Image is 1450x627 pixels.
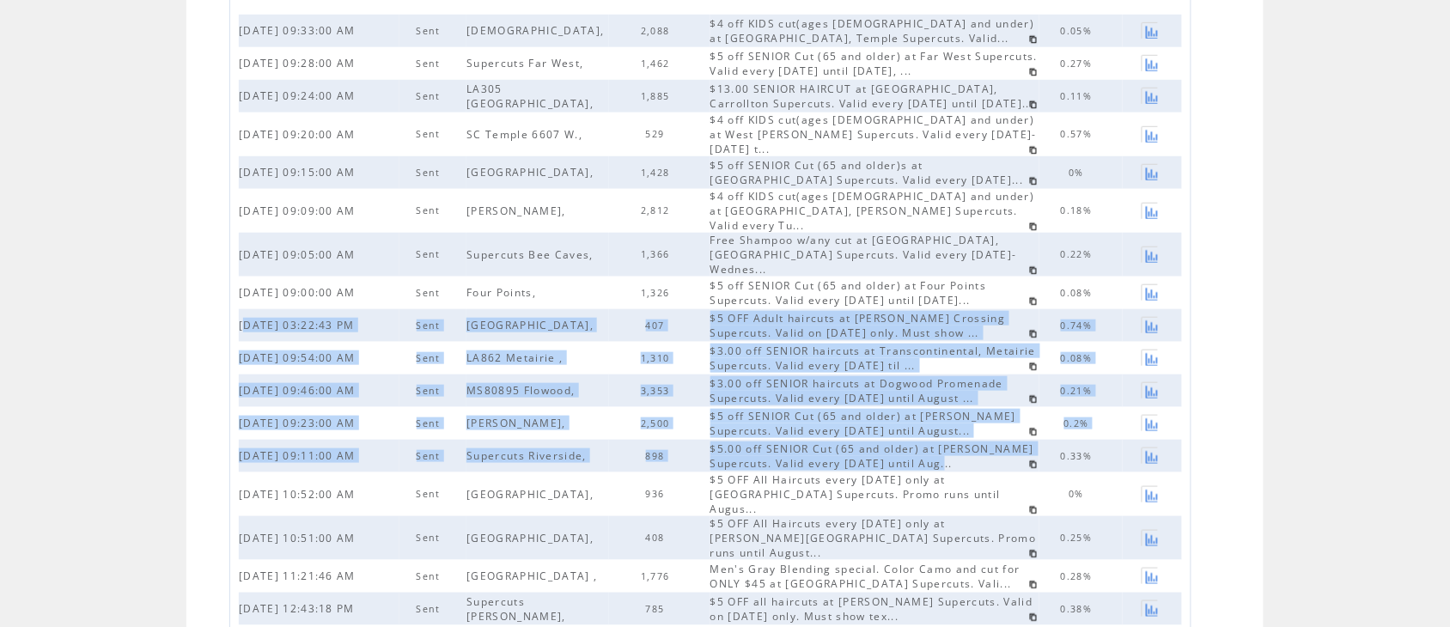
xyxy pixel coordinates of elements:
span: Sent [417,167,445,179]
span: Sent [417,532,445,544]
span: Sent [417,488,445,500]
span: 407 [646,320,669,332]
span: Free Shampoo w/any cut at [GEOGRAPHIC_DATA], [GEOGRAPHIC_DATA] Supercuts. Valid every [DATE]-Wedn... [710,233,1017,277]
span: [DATE] 09:33:00 AM [239,23,360,38]
span: [DATE] 09:24:00 AM [239,88,360,103]
span: [DATE] 09:09:00 AM [239,204,360,218]
span: LA305 [GEOGRAPHIC_DATA], [466,82,598,111]
span: [GEOGRAPHIC_DATA], [466,487,598,502]
span: 529 [646,128,669,140]
span: 0.33% [1061,450,1097,462]
span: 2,088 [641,25,674,37]
span: $5 off SENIOR Cut (65 and older) at [PERSON_NAME] Supercuts. Valid every [DATE] until August... [710,409,1016,438]
span: 408 [646,532,669,544]
span: [GEOGRAPHIC_DATA], [466,165,598,180]
span: [DATE] 12:43:18 PM [239,601,359,616]
span: 936 [646,488,669,500]
span: 1,326 [641,287,674,299]
span: [DATE] 09:28:00 AM [239,56,360,70]
span: 785 [646,603,669,615]
span: 898 [646,450,669,462]
span: [DATE] 09:46:00 AM [239,383,360,398]
span: Men's Gray Blending special. Color Camo and cut for ONLY $45 at [GEOGRAPHIC_DATA] Supercuts. Vali... [710,562,1020,591]
span: $4 off KIDS cut(ages [DEMOGRAPHIC_DATA] and under) at [GEOGRAPHIC_DATA], Temple Supercuts. Valid... [710,16,1035,46]
span: [DATE] 09:20:00 AM [239,127,360,142]
span: 0.08% [1061,287,1097,299]
span: [DATE] 09:05:00 AM [239,247,360,262]
span: Sent [417,25,445,37]
span: 0% [1069,488,1088,500]
span: 1,366 [641,248,674,260]
span: [DATE] 09:00:00 AM [239,285,360,300]
span: 1,428 [641,167,674,179]
span: Sent [417,204,445,216]
span: Sent [417,450,445,462]
span: 2,500 [641,417,674,429]
span: 0.21% [1061,385,1097,397]
span: Sent [417,603,445,615]
span: Sent [417,320,445,332]
span: Supercuts Far West, [466,56,588,70]
span: 0.28% [1061,570,1097,582]
span: 1,885 [641,90,674,102]
span: SC Temple 6607 W., [466,127,587,142]
span: 0.27% [1061,58,1097,70]
span: $3.00 off SENIOR haircuts at Dogwood Promenade Supercuts. Valid every [DATE] until August ... [710,376,1003,405]
span: $5 off SENIOR Cut (65 and older)s at [GEOGRAPHIC_DATA] Supercuts. Valid every [DATE]... [710,158,1028,187]
span: 0.18% [1061,204,1097,216]
span: [DATE] 09:15:00 AM [239,165,360,180]
span: [DATE] 10:51:00 AM [239,531,360,545]
span: Sent [417,352,445,364]
span: 0.08% [1061,352,1097,364]
span: Sent [417,90,445,102]
span: Sent [417,287,445,299]
span: Sent [417,570,445,582]
span: $5 OFF All Haircuts every [DATE] only at [GEOGRAPHIC_DATA] Supercuts. Promo runs until Augus... [710,472,1001,516]
span: 2,812 [641,204,674,216]
span: Four Points, [466,285,540,300]
span: 0.57% [1061,128,1097,140]
span: 0.05% [1061,25,1097,37]
span: $5 OFF all haircuts at [PERSON_NAME] Supercuts. Valid on [DATE] only. Must show tex... [710,594,1033,624]
span: [PERSON_NAME], [466,416,570,430]
span: 0.74% [1061,320,1097,332]
span: [DATE] 11:21:46 AM [239,569,360,583]
span: $5 off SENIOR Cut (65 and older) at Far West Supercuts. Valid every [DATE] until [DATE], ... [710,49,1038,78]
span: $5 OFF Adult haircuts at [PERSON_NAME] Crossing Supercuts. Valid on [DATE] only. Must show ... [710,311,1006,340]
span: [GEOGRAPHIC_DATA], [466,531,598,545]
span: 0.25% [1061,532,1097,544]
span: 0.2% [1064,417,1094,429]
span: 1,462 [641,58,674,70]
span: 0.22% [1061,248,1097,260]
span: $5 off SENIOR Cut (65 and older) at Four Points Supercuts. Valid every [DATE] until [DATE]... [710,278,987,307]
span: Sent [417,128,445,140]
span: $5.00 off SENIOR Cut (65 and older) at [PERSON_NAME] Supercuts. Valid every [DATE] until Aug... [710,441,1034,471]
span: Supercuts Bee Caves, [466,247,598,262]
span: MS80895 Flowood, [466,383,579,398]
span: $3.00 off SENIOR haircuts at Transcontinental, Metairie Supercuts. Valid every [DATE] til ... [710,344,1036,373]
span: Sent [417,385,445,397]
span: Supercuts Riverside, [466,448,591,463]
span: [DATE] 09:11:00 AM [239,448,360,463]
span: 1,776 [641,570,674,582]
span: [PERSON_NAME], [466,204,570,218]
span: $4 off KIDS cut(ages [DEMOGRAPHIC_DATA] and under) at [GEOGRAPHIC_DATA], [PERSON_NAME] Supercuts.... [710,189,1035,233]
span: $13.00 SENIOR HAIRCUT at [GEOGRAPHIC_DATA], Carrollton Supercuts. Valid every [DATE] until [DATE]... [710,82,1039,111]
span: [DATE] 03:22:43 PM [239,318,359,332]
span: Sent [417,248,445,260]
span: 1,310 [641,352,674,364]
span: [GEOGRAPHIC_DATA] , [466,569,601,583]
span: LA862 Metairie , [466,350,567,365]
span: [GEOGRAPHIC_DATA], [466,318,598,332]
span: $5 OFF All Haircuts every [DATE] only at [PERSON_NAME][GEOGRAPHIC_DATA] Supercuts. Promo runs unt... [710,516,1037,560]
span: 0.38% [1061,603,1097,615]
span: Supercuts [PERSON_NAME], [466,594,570,624]
span: [DATE] 09:54:00 AM [239,350,360,365]
span: 0% [1069,167,1088,179]
span: $4 off KIDS cut(ages [DEMOGRAPHIC_DATA] and under) at West [PERSON_NAME] Supercuts. Valid every [... [710,113,1037,156]
span: [DATE] 10:52:00 AM [239,487,360,502]
span: 0.11% [1061,90,1097,102]
span: Sent [417,58,445,70]
span: [DATE] 09:23:00 AM [239,416,360,430]
span: 3,353 [641,385,674,397]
